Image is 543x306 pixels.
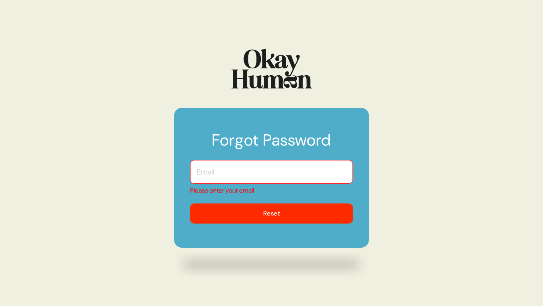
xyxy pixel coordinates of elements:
[190,160,353,184] input: Email
[190,203,353,224] button: Reset
[174,252,369,277] img: Drop shadow
[190,132,353,156] h1: Forgot Password
[190,186,353,195] div: Please enter your email
[232,49,312,88] img: Sympler Logo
